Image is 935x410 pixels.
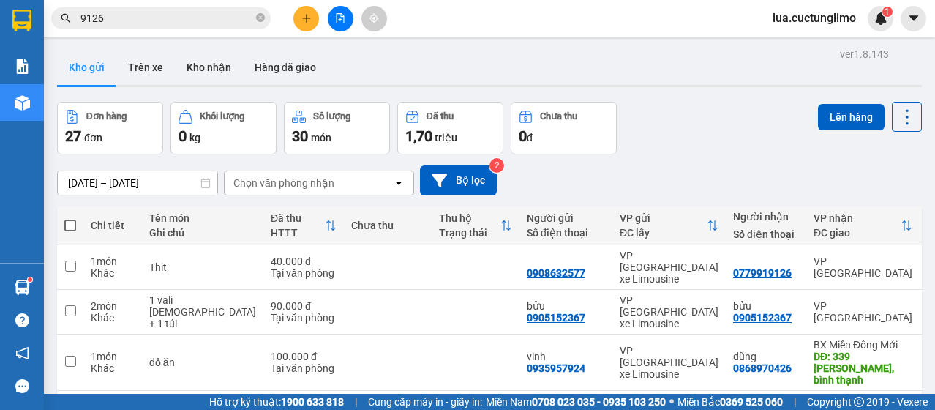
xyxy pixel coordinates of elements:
[57,50,116,85] button: Kho gửi
[271,227,325,239] div: HTTT
[15,346,29,360] span: notification
[149,212,256,224] div: Tên món
[15,313,29,327] span: question-circle
[271,267,337,279] div: Tại văn phòng
[435,132,457,143] span: triệu
[149,227,256,239] div: Ghi chú
[733,362,792,374] div: 0868970426
[175,50,243,85] button: Kho nhận
[432,206,519,245] th: Toggle SortBy
[527,132,533,143] span: đ
[620,345,718,380] div: VP [GEOGRAPHIC_DATA] xe Limousine
[80,10,253,26] input: Tìm tên, số ĐT hoặc mã đơn
[313,111,350,122] div: Số lượng
[527,312,585,324] div: 0905152367
[540,111,577,122] div: Chưa thu
[233,176,334,190] div: Chọn văn phòng nhận
[527,300,605,312] div: bửu
[489,158,504,173] sup: 2
[91,351,135,362] div: 1 món
[733,300,799,312] div: bửu
[519,127,527,145] span: 0
[814,351,912,386] div: DĐ: 339 đinh bộ lĩnh, bình thạnh
[369,13,379,23] span: aim
[243,50,328,85] button: Hàng đã giao
[794,394,796,410] span: |
[12,10,31,31] img: logo-vxr
[91,300,135,312] div: 2 món
[486,394,666,410] span: Miền Nam
[814,227,901,239] div: ĐC giao
[301,13,312,23] span: plus
[527,267,585,279] div: 0908632577
[335,13,345,23] span: file-add
[116,50,175,85] button: Trên xe
[818,104,885,130] button: Lên hàng
[281,396,344,408] strong: 1900 633 818
[15,95,30,111] img: warehouse-icon
[733,351,799,362] div: dũng
[620,250,718,285] div: VP [GEOGRAPHIC_DATA] xe Limousine
[351,220,424,231] div: Chưa thu
[368,394,482,410] span: Cung cấp máy in - giấy in:
[733,228,799,240] div: Số điện thoại
[91,256,135,267] div: 1 món
[15,280,30,295] img: warehouse-icon
[57,102,163,154] button: Đơn hàng27đơn
[620,294,718,329] div: VP [GEOGRAPHIC_DATA] xe Limousine
[907,12,920,25] span: caret-down
[61,13,71,23] span: search
[91,362,135,374] div: Khác
[149,294,256,329] div: 1 vali hồng + 1 túi
[814,256,912,279] div: VP [GEOGRAPHIC_DATA]
[149,357,256,368] div: đồ ăn
[263,206,344,245] th: Toggle SortBy
[271,256,337,267] div: 40.000 đ
[271,212,325,224] div: Đã thu
[271,351,337,362] div: 100.000 đ
[256,12,265,26] span: close-circle
[170,102,277,154] button: Khối lượng0kg
[814,339,912,351] div: BX Miền Đông Mới
[179,127,187,145] span: 0
[84,132,102,143] span: đơn
[355,394,357,410] span: |
[761,9,868,27] span: lua.cuctunglimo
[733,267,792,279] div: 0779919126
[91,312,135,324] div: Khác
[620,227,707,239] div: ĐC lấy
[439,212,500,224] div: Thu hộ
[814,212,901,224] div: VP nhận
[209,394,344,410] span: Hỗ trợ kỹ thuật:
[527,362,585,374] div: 0935957924
[149,261,256,273] div: Thịt
[733,312,792,324] div: 0905152367
[806,206,920,245] th: Toggle SortBy
[511,102,617,154] button: Chưa thu0đ
[328,6,353,31] button: file-add
[814,300,912,324] div: VP [GEOGRAPHIC_DATA]
[397,102,503,154] button: Đã thu1,70 triệu
[271,312,337,324] div: Tại văn phòng
[292,127,308,145] span: 30
[527,212,605,224] div: Người gửi
[86,111,127,122] div: Đơn hàng
[58,171,217,195] input: Select a date range.
[854,397,864,407] span: copyright
[874,12,887,25] img: icon-new-feature
[393,177,405,189] svg: open
[311,132,331,143] span: món
[720,396,783,408] strong: 0369 525 060
[439,227,500,239] div: Trạng thái
[882,7,893,17] sup: 1
[91,267,135,279] div: Khác
[256,13,265,22] span: close-circle
[532,396,666,408] strong: 0708 023 035 - 0935 103 250
[15,59,30,74] img: solution-icon
[271,362,337,374] div: Tại văn phòng
[677,394,783,410] span: Miền Bắc
[361,6,387,31] button: aim
[200,111,244,122] div: Khối lượng
[91,220,135,231] div: Chi tiết
[427,111,454,122] div: Đã thu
